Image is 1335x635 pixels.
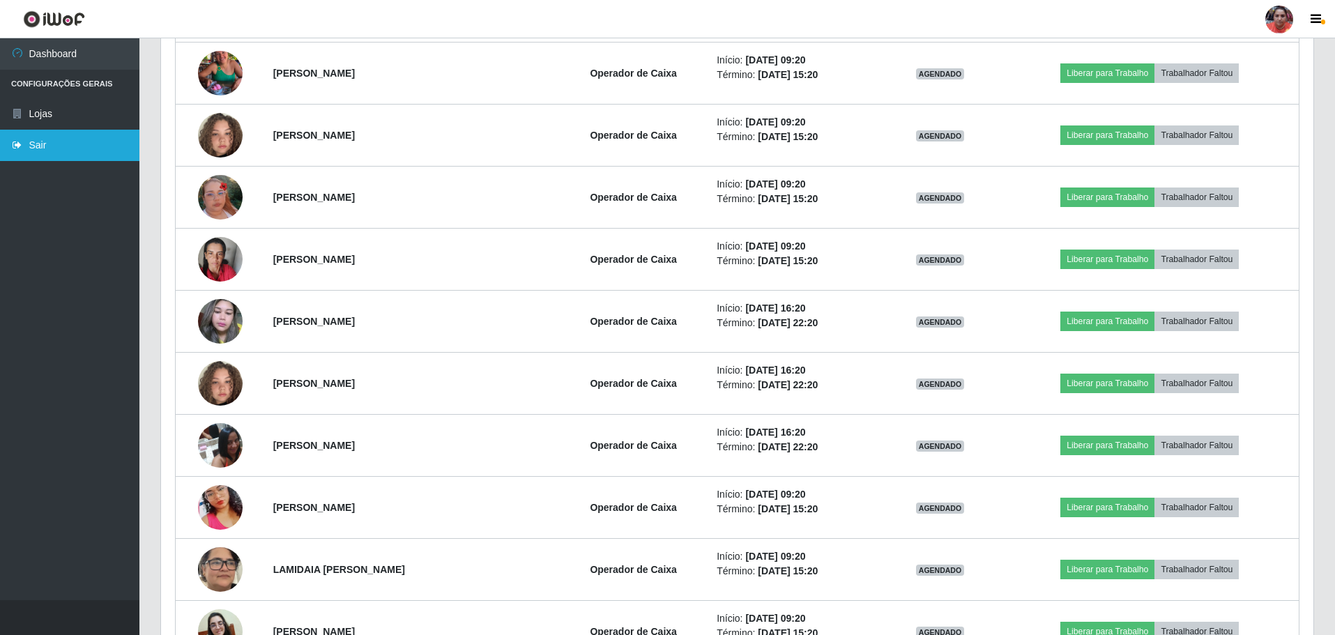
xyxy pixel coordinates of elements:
[758,565,818,576] time: [DATE] 15:20
[916,68,965,79] span: AGENDADO
[273,192,355,203] strong: [PERSON_NAME]
[590,316,677,327] strong: Operador de Caixa
[717,440,871,454] li: Término:
[745,178,805,190] time: [DATE] 09:20
[198,158,243,237] img: 1754593776383.jpeg
[758,441,818,452] time: [DATE] 22:20
[916,503,965,514] span: AGENDADO
[916,378,965,390] span: AGENDADO
[717,611,871,626] li: Início:
[1060,498,1154,517] button: Liberar para Trabalho
[273,130,355,141] strong: [PERSON_NAME]
[1154,250,1239,269] button: Trabalhador Faltou
[745,427,805,438] time: [DATE] 16:20
[1154,560,1239,579] button: Trabalhador Faltou
[717,68,871,82] li: Término:
[23,10,85,28] img: CoreUI Logo
[717,316,871,330] li: Término:
[590,130,677,141] strong: Operador de Caixa
[916,316,965,328] span: AGENDADO
[198,292,243,351] img: 1634907805222.jpeg
[1154,374,1239,393] button: Trabalhador Faltou
[273,68,355,79] strong: [PERSON_NAME]
[1154,436,1239,455] button: Trabalhador Faltou
[198,540,243,598] img: 1756231010966.jpeg
[717,192,871,206] li: Término:
[916,441,965,452] span: AGENDADO
[1060,374,1154,393] button: Liberar para Trabalho
[590,378,677,389] strong: Operador de Caixa
[590,502,677,513] strong: Operador de Caixa
[916,130,965,141] span: AGENDADO
[198,230,243,289] img: 1734191984880.jpeg
[717,425,871,440] li: Início:
[1060,312,1154,331] button: Liberar para Trabalho
[1060,125,1154,145] button: Liberar para Trabalho
[198,95,243,175] img: 1751065972861.jpeg
[1060,560,1154,579] button: Liberar para Trabalho
[758,317,818,328] time: [DATE] 22:20
[745,551,805,562] time: [DATE] 09:20
[273,502,355,513] strong: [PERSON_NAME]
[273,564,405,575] strong: LAMIDAIA [PERSON_NAME]
[717,53,871,68] li: Início:
[590,564,677,575] strong: Operador de Caixa
[717,363,871,378] li: Início:
[916,192,965,204] span: AGENDADO
[198,344,243,423] img: 1751065972861.jpeg
[1060,250,1154,269] button: Liberar para Trabalho
[198,468,243,547] img: 1743039429439.jpeg
[758,69,818,80] time: [DATE] 15:20
[745,303,805,314] time: [DATE] 16:20
[758,131,818,142] time: [DATE] 15:20
[273,440,355,451] strong: [PERSON_NAME]
[717,487,871,502] li: Início:
[758,255,818,266] time: [DATE] 15:20
[758,193,818,204] time: [DATE] 15:20
[717,254,871,268] li: Término:
[273,254,355,265] strong: [PERSON_NAME]
[717,502,871,517] li: Término:
[916,254,965,266] span: AGENDADO
[717,549,871,564] li: Início:
[916,565,965,576] span: AGENDADO
[198,415,243,475] img: 1716827942776.jpeg
[717,239,871,254] li: Início:
[745,54,805,66] time: [DATE] 09:20
[745,116,805,128] time: [DATE] 09:20
[1060,63,1154,83] button: Liberar para Trabalho
[590,192,677,203] strong: Operador de Caixa
[1154,188,1239,207] button: Trabalhador Faltou
[1154,125,1239,145] button: Trabalhador Faltou
[745,365,805,376] time: [DATE] 16:20
[717,301,871,316] li: Início:
[1154,498,1239,517] button: Trabalhador Faltou
[590,254,677,265] strong: Operador de Caixa
[745,240,805,252] time: [DATE] 09:20
[198,33,243,113] img: 1744399618911.jpeg
[717,378,871,392] li: Término:
[717,564,871,579] li: Término:
[1060,436,1154,455] button: Liberar para Trabalho
[273,378,355,389] strong: [PERSON_NAME]
[273,316,355,327] strong: [PERSON_NAME]
[745,613,805,624] time: [DATE] 09:20
[590,68,677,79] strong: Operador de Caixa
[1154,63,1239,83] button: Trabalhador Faltou
[717,130,871,144] li: Término:
[717,115,871,130] li: Início:
[717,177,871,192] li: Início:
[590,440,677,451] strong: Operador de Caixa
[1060,188,1154,207] button: Liberar para Trabalho
[758,503,818,514] time: [DATE] 15:20
[758,379,818,390] time: [DATE] 22:20
[745,489,805,500] time: [DATE] 09:20
[1154,312,1239,331] button: Trabalhador Faltou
